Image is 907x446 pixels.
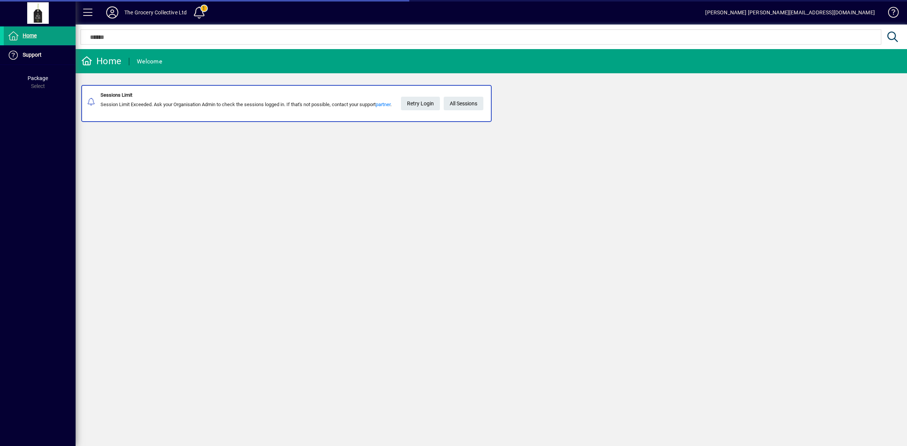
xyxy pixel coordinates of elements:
[28,75,48,81] span: Package
[705,6,875,19] div: [PERSON_NAME] [PERSON_NAME][EMAIL_ADDRESS][DOMAIN_NAME]
[376,102,390,107] a: partner
[407,97,434,110] span: Retry Login
[4,46,76,65] a: Support
[450,97,477,110] span: All Sessions
[882,2,898,26] a: Knowledge Base
[101,91,392,99] div: Sessions Limit
[23,52,42,58] span: Support
[100,6,124,19] button: Profile
[23,32,37,39] span: Home
[137,56,162,68] div: Welcome
[81,55,121,67] div: Home
[76,85,907,122] app-alert-notification-menu-item: Sessions Limit
[124,6,187,19] div: The Grocery Collective Ltd
[101,101,392,108] div: Session Limit Exceeded. Ask your Organisation Admin to check the sessions logged in. If that's no...
[444,97,483,110] a: All Sessions
[401,97,440,110] button: Retry Login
